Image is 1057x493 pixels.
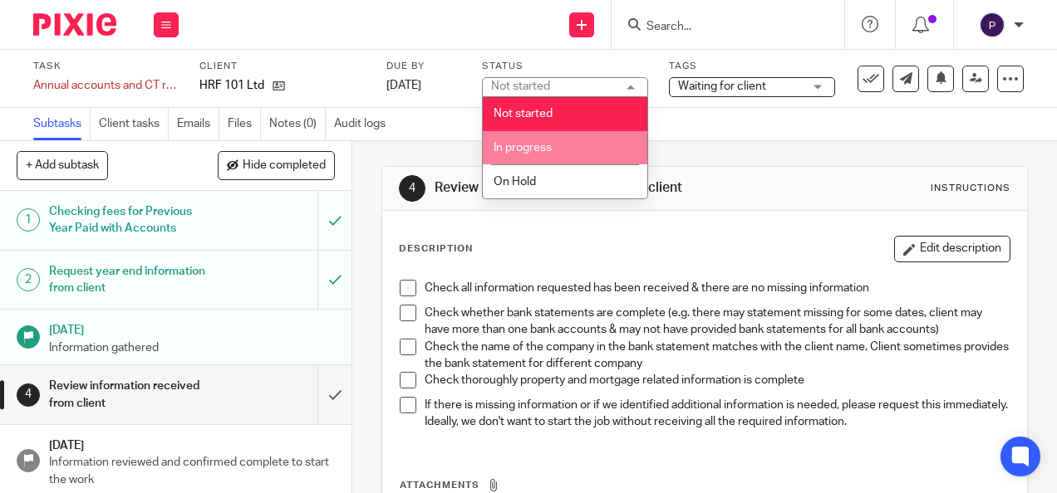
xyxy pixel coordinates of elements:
label: Tags [669,60,835,73]
button: Edit description [894,236,1010,262]
img: svg%3E [979,12,1005,38]
div: 2 [17,268,40,291]
span: Not started [494,108,553,120]
label: Task [33,60,179,73]
h1: [DATE] [49,318,335,339]
p: Information gathered [49,339,335,356]
p: HRF 101 Ltd [199,77,264,94]
h1: Review information received from client [435,179,740,197]
a: Subtasks [33,108,91,140]
span: [DATE] [386,80,421,91]
a: Client tasks [99,108,169,140]
div: 4 [399,175,425,202]
p: Description [399,242,473,256]
a: Audit logs [334,108,394,140]
label: Client [199,60,366,73]
h1: Request year end information from client [49,259,217,301]
p: Check whether bank statements are complete (e.g. there may statement missing for some dates, clie... [425,305,1009,339]
button: Hide completed [218,151,335,179]
div: Annual accounts and CT return [33,77,179,94]
label: Status [482,60,648,73]
a: Notes (0) [269,108,326,140]
p: If there is missing information or if we identified additional information is needed, please requ... [425,397,1009,431]
button: + Add subtask [17,151,108,179]
input: Search [645,20,794,35]
span: On Hold [494,176,536,188]
p: Check the name of the company in the bank statement matches with the client name. Client sometime... [425,339,1009,373]
div: 4 [17,383,40,407]
a: Emails [177,108,219,140]
span: Waiting for client [678,81,766,92]
span: Attachments [400,481,479,490]
img: Pixie [33,13,116,36]
h1: Checking fees for Previous Year Paid with Accounts [49,199,217,242]
div: Instructions [931,182,1010,195]
div: 1 [17,208,40,232]
span: In progress [494,142,552,154]
a: Files [228,108,261,140]
h1: Review information received from client [49,373,217,416]
p: Information reviewed and confirmed complete to start the work [49,454,335,488]
h1: [DATE] [49,433,335,454]
label: Due by [386,60,461,73]
p: Check thoroughly property and mortgage related information is complete [425,372,1009,388]
span: Hide completed [243,159,326,173]
p: Check all information requested has been received & there are no missing information [425,280,1009,296]
div: Not started [491,81,550,92]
